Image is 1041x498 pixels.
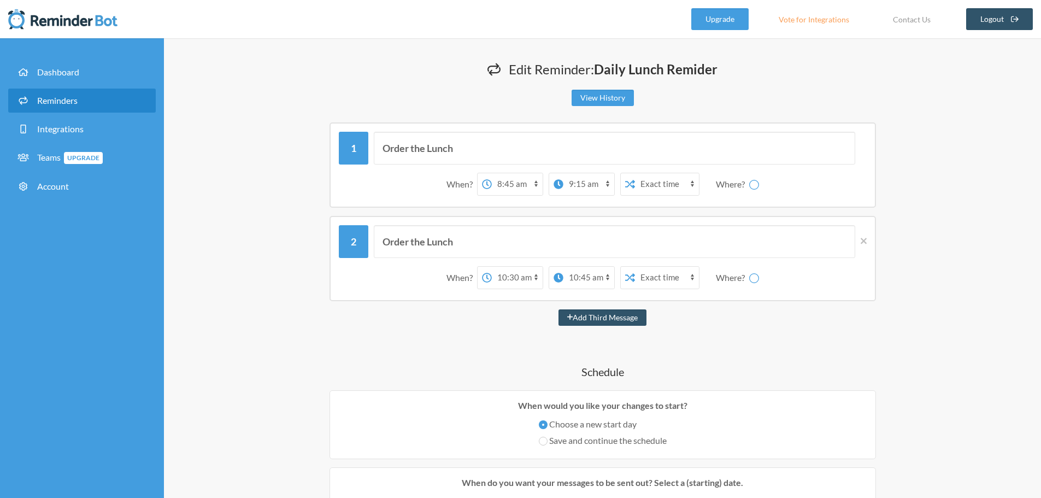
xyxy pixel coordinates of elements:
span: Reminders [37,95,78,106]
input: Choose a new start day [539,420,548,429]
a: Contact Us [879,8,944,30]
input: Message [374,132,855,165]
div: When? [446,173,477,196]
h4: Schedule [275,364,931,379]
a: View History [572,90,634,106]
div: When? [446,266,477,289]
a: Dashboard [8,60,156,84]
button: Add Third Message [558,309,647,326]
img: Reminder Bot [8,8,117,30]
div: Where? [716,266,749,289]
strong: Daily Lunch Remider [594,61,717,77]
input: Message [374,225,855,258]
div: Where? [716,173,749,196]
span: Upgrade [64,152,103,164]
span: Account [37,181,69,191]
a: Reminders [8,89,156,113]
a: Vote for Integrations [765,8,863,30]
a: Logout [966,8,1033,30]
a: Upgrade [691,8,749,30]
label: Choose a new start day [539,418,667,431]
span: Integrations [37,124,84,134]
a: TeamsUpgrade [8,145,156,170]
span: Dashboard [37,67,79,77]
a: Integrations [8,117,156,141]
label: Save and continue the schedule [539,434,667,447]
span: Edit Reminder: [509,61,717,77]
p: When do you want your messages to be sent out? Select a (starting) date. [338,476,867,489]
span: Teams [37,152,103,162]
a: Account [8,174,156,198]
input: Save and continue the schedule [539,437,548,446]
p: When would you like your changes to start? [338,399,867,412]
